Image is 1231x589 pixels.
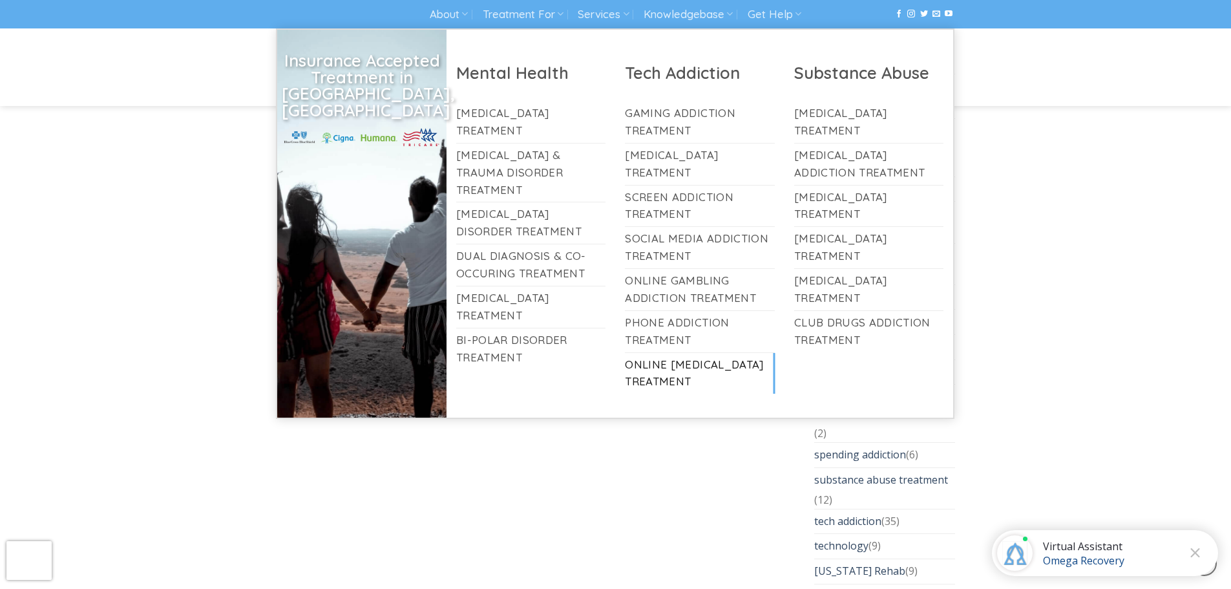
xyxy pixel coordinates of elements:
[6,541,52,580] iframe: reCAPTCHA
[932,10,940,19] a: Send us an email
[483,3,563,27] a: Treatment For
[794,102,944,143] a: [MEDICAL_DATA] Treatment
[748,3,801,27] a: Get Help
[814,559,955,584] li: (9)
[456,144,606,202] a: [MEDICAL_DATA] & Trauma Disorder Treatment
[814,509,955,534] li: (35)
[814,533,955,559] li: (9)
[814,509,881,534] a: tech addiction
[814,468,948,493] a: substance abuse treatment
[814,443,906,467] a: spending addiction
[814,467,955,509] li: (12)
[794,62,944,83] h2: Substance Abuse
[625,227,775,268] a: Social Media Addiction Treatment
[794,311,944,352] a: Club Drugs Addiction Treatment
[456,244,606,286] a: Dual Diagnosis & Co-Occuring Treatment
[895,10,903,19] a: Follow on Facebook
[625,102,775,143] a: Gaming Addiction Treatment
[625,144,775,185] a: [MEDICAL_DATA] Treatment
[625,269,775,310] a: Online Gambling Addiction Treatment
[794,227,944,268] a: [MEDICAL_DATA] Treatment
[794,186,944,227] a: [MEDICAL_DATA] Treatment
[625,62,775,83] h2: Tech Addiction
[814,534,868,559] a: technology
[625,353,775,394] a: Online [MEDICAL_DATA] Treatment
[430,3,468,27] a: About
[456,62,606,83] h2: Mental Health
[456,328,606,370] a: Bi-Polar Disorder Treatment
[644,3,733,27] a: Knowledgebase
[920,10,928,19] a: Follow on Twitter
[794,269,944,310] a: [MEDICAL_DATA] Treatment
[456,286,606,328] a: [MEDICAL_DATA] Treatment
[456,102,606,143] a: [MEDICAL_DATA] Treatment
[625,186,775,227] a: Screen Addiction Treatment
[625,311,775,352] a: Phone Addiction Treatment
[945,10,952,19] a: Follow on YouTube
[456,202,606,244] a: [MEDICAL_DATA] Disorder Treatment
[907,10,915,19] a: Follow on Instagram
[814,559,905,584] a: [US_STATE] Rehab
[814,442,955,467] li: (6)
[282,52,442,118] h2: Insurance Accepted Treatment in [GEOGRAPHIC_DATA], [GEOGRAPHIC_DATA]
[578,3,629,27] a: Services
[794,144,944,185] a: [MEDICAL_DATA] Addiction Treatment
